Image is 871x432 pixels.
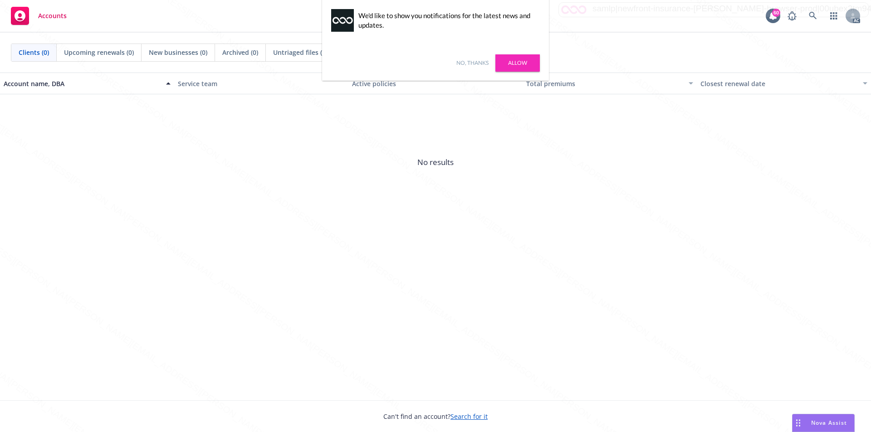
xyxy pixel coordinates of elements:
[64,48,134,57] span: Upcoming renewals (0)
[358,11,535,30] div: We'd like to show you notifications for the latest news and updates.
[526,79,683,88] div: Total premiums
[700,79,857,88] div: Closest renewal date
[174,73,348,94] button: Service team
[38,12,67,19] span: Accounts
[450,412,488,421] a: Search for it
[783,7,801,25] a: Report a Bug
[178,79,345,88] div: Service team
[772,9,780,17] div: 60
[792,414,855,432] button: Nova Assist
[4,79,161,88] div: Account name, DBA
[222,48,258,57] span: Archived (0)
[456,59,489,67] a: No, thanks
[697,73,871,94] button: Closest renewal date
[149,48,207,57] span: New businesses (0)
[804,7,822,25] a: Search
[7,3,70,29] a: Accounts
[19,48,49,57] span: Clients (0)
[793,414,804,432] div: Drag to move
[825,7,843,25] a: Switch app
[495,54,540,72] a: Allow
[273,48,328,57] span: Untriaged files (0)
[352,79,519,88] div: Active policies
[811,419,847,427] span: Nova Assist
[383,412,488,421] span: Can't find an account?
[348,73,523,94] button: Active policies
[523,73,697,94] button: Total premiums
